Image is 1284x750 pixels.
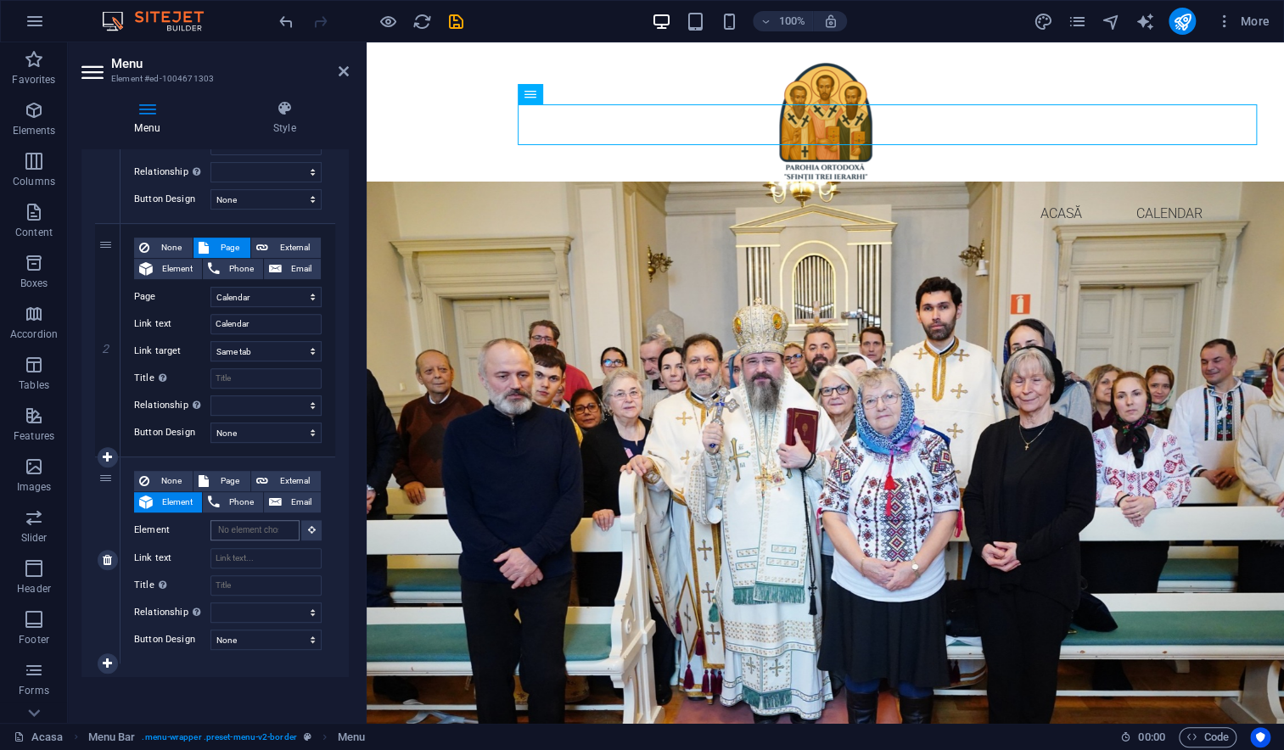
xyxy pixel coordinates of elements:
span: Code [1186,727,1229,747]
label: Button Design [134,423,210,443]
p: Elements [13,124,56,137]
label: Relationship [134,602,210,623]
p: Columns [13,175,55,188]
i: Undo: Change menu items (Ctrl+Z) [277,12,296,31]
input: Title [210,368,322,389]
label: Element [134,520,210,540]
label: Relationship [134,162,210,182]
span: External [273,471,316,491]
button: Page [193,471,250,491]
a: Click to cancel selection. Double-click to open Pages [14,727,64,747]
p: Tables [19,378,49,392]
button: None [134,238,193,258]
button: Click here to leave preview mode and continue editing [378,11,398,31]
h3: Element #ed-1004671303 [111,71,315,87]
nav: breadcrumb [88,727,366,747]
span: Phone [225,259,258,279]
img: Editor Logo [98,11,225,31]
label: Link target [134,341,210,361]
label: Page [134,287,210,307]
span: 00 00 [1138,727,1164,747]
button: Usercentrics [1250,727,1270,747]
button: More [1209,8,1276,35]
button: Phone [203,492,263,512]
p: Boxes [20,277,48,290]
p: Forms [19,684,49,697]
i: Design (Ctrl+Alt+Y) [1033,12,1052,31]
h6: Session time [1120,727,1165,747]
button: 100% [753,11,813,31]
i: This element is a customizable preset [304,732,311,742]
span: None [154,471,188,491]
h6: 100% [778,11,805,31]
button: External [251,238,321,258]
p: Accordion [10,327,58,341]
button: navigator [1101,11,1121,31]
button: Email [264,259,321,279]
p: Footer [19,633,49,646]
label: Title [134,368,210,389]
label: Title [134,575,210,596]
label: Relationship [134,395,210,416]
span: Click to select. Double-click to edit [88,727,136,747]
span: : [1150,730,1152,743]
i: Reload page [412,12,432,31]
button: pages [1067,11,1087,31]
button: design [1033,11,1053,31]
span: Element [158,492,197,512]
span: Email [287,259,316,279]
p: Images [17,480,52,494]
h4: Menu [81,100,220,136]
button: Email [264,492,321,512]
p: Favorites [12,73,55,87]
button: Phone [203,259,263,279]
span: Page [214,238,245,258]
button: publish [1169,8,1196,35]
span: Page [214,471,245,491]
button: reload [412,11,432,31]
i: AI Writer [1135,12,1154,31]
label: Button Design [134,189,210,210]
i: Navigator [1101,12,1120,31]
button: text_generator [1135,11,1155,31]
button: undo [276,11,296,31]
span: External [273,238,316,258]
em: 2 [93,342,118,355]
span: More [1216,13,1270,30]
h2: Menu [111,56,349,71]
label: Button Design [134,630,210,650]
button: Code [1179,727,1236,747]
span: Element [158,259,197,279]
input: Title [210,575,322,596]
label: Link text [134,548,210,568]
p: Header [17,582,51,596]
i: Publish [1172,12,1191,31]
i: On resize automatically adjust zoom level to fit chosen device. [822,14,838,29]
span: None [154,238,188,258]
button: save [446,11,466,31]
i: Pages (Ctrl+Alt+S) [1067,12,1086,31]
button: External [251,471,321,491]
span: Email [287,492,316,512]
span: . menu-wrapper .preset-menu-v2-border [142,727,296,747]
i: Save (Ctrl+S) [446,12,466,31]
button: Element [134,259,202,279]
p: Slider [21,531,48,545]
button: Page [193,238,250,258]
span: Click to select. Double-click to edit [338,727,365,747]
input: Link text... [210,314,322,334]
h4: Style [220,100,349,136]
input: No element chosen [210,520,300,540]
label: Link text [134,314,210,334]
p: Content [15,226,53,239]
button: None [134,471,193,491]
input: Link text... [210,548,322,568]
p: Features [14,429,54,443]
button: Element [134,492,202,512]
span: Phone [225,492,258,512]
